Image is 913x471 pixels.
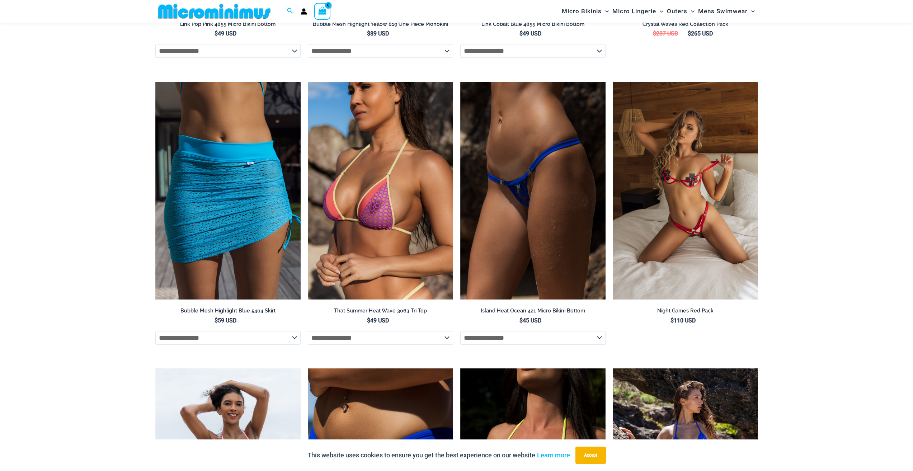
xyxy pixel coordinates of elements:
span: $ [519,317,523,324]
span: $ [670,317,674,324]
h2: Night Games Red Pack [613,307,758,314]
h2: Crystal Waves Red Collection Pack [613,21,758,28]
a: Search icon link [287,7,293,16]
h2: Bubble Mesh Highlight Blue 5404 Skirt [155,307,301,314]
img: MM SHOP LOGO FLAT [155,3,273,19]
a: View Shopping Cart, empty [314,3,331,19]
a: Crystal Waves Red Collection Pack [613,21,758,30]
a: Account icon link [301,8,307,15]
span: Menu Toggle [656,2,663,20]
span: Mens Swimwear [698,2,748,20]
button: Accept [575,447,606,464]
span: Outers [667,2,687,20]
bdi: 265 USD [688,30,713,37]
p: This website uses cookies to ensure you get the best experience on our website. [307,450,570,461]
a: Learn more [537,451,570,459]
h2: Island Heat Ocean 421 Micro Bikini Bottom [460,307,606,314]
span: $ [688,30,691,37]
bdi: 89 USD [367,30,389,37]
a: Night Games Red 1133 Bralette 6133 Thong 04Night Games Red 1133 Bralette 6133 Thong 06Night Games... [613,82,758,300]
span: $ [215,30,218,37]
nav: Site Navigation [559,1,758,22]
bdi: 45 USD [519,317,541,324]
img: That Summer Heat Wave 3063 Tri Top 4303 Micro Bottom 02 [308,82,453,300]
span: Menu Toggle [748,2,755,20]
bdi: 287 USD [653,30,678,37]
bdi: 110 USD [670,317,696,324]
a: Link Cobalt Blue 4855 Micro Bikini Bottom [460,21,606,30]
a: Mens SwimwearMenu ToggleMenu Toggle [696,2,757,20]
a: Night Games Red Pack [613,307,758,317]
span: $ [653,30,656,37]
span: $ [519,30,523,37]
a: That Summer Heat Wave 3063 Tri Top [308,307,453,317]
a: Micro LingerieMenu ToggleMenu Toggle [611,2,665,20]
span: Micro Lingerie [612,2,656,20]
a: Island Heat Ocean 421 Bottom 01Island Heat Ocean 421 Bottom 02Island Heat Ocean 421 Bottom 02 [460,82,606,300]
span: $ [367,317,370,324]
h2: Bubble Mesh Highlight Yellow 819 One Piece Monokini [308,21,453,28]
bdi: 59 USD [215,317,236,324]
span: Menu Toggle [602,2,609,20]
h2: That Summer Heat Wave 3063 Tri Top [308,307,453,314]
a: That Summer Heat Wave 3063 Tri Top 01That Summer Heat Wave 3063 Tri Top 4303 Micro Bottom 02That ... [308,82,453,300]
span: Micro Bikinis [562,2,602,20]
a: Bubble Mesh Highlight Blue 5404 Skirt 02Bubble Mesh Highlight Blue 309 Tri Top 5404 Skirt 05Bubbl... [155,82,301,300]
img: Night Games Red 1133 Bralette 6133 Thong 04 [613,82,758,300]
h2: Link Pop Pink 4855 Micro Bikini Bottom [155,21,301,28]
bdi: 49 USD [367,317,389,324]
bdi: 49 USD [215,30,236,37]
img: Island Heat Ocean 421 Bottom 01 [460,82,606,300]
a: Island Heat Ocean 421 Micro Bikini Bottom [460,307,606,317]
a: Bubble Mesh Highlight Blue 5404 Skirt [155,307,301,317]
span: $ [215,317,218,324]
span: Menu Toggle [687,2,695,20]
bdi: 49 USD [519,30,541,37]
a: Link Pop Pink 4855 Micro Bikini Bottom [155,21,301,30]
img: Bubble Mesh Highlight Blue 5404 Skirt 02 [155,82,301,300]
span: $ [367,30,370,37]
a: Micro BikinisMenu ToggleMenu Toggle [560,2,611,20]
h2: Link Cobalt Blue 4855 Micro Bikini Bottom [460,21,606,28]
a: Bubble Mesh Highlight Yellow 819 One Piece Monokini [308,21,453,30]
a: OutersMenu ToggleMenu Toggle [665,2,696,20]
